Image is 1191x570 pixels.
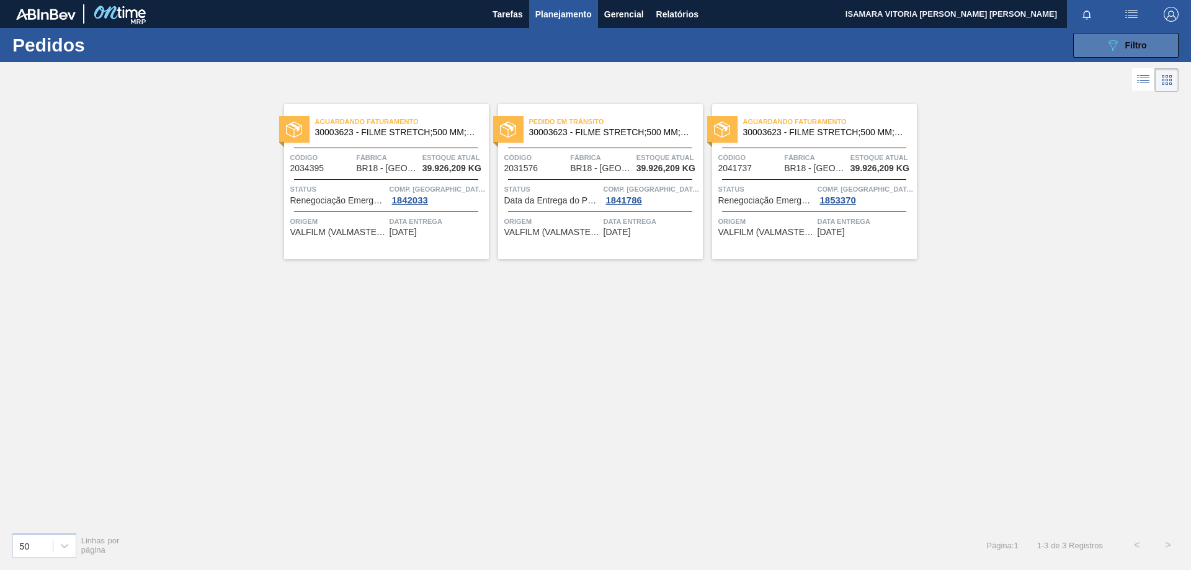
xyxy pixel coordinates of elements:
[636,164,695,173] span: 39.926,209 KG
[1122,530,1153,561] button: <
[290,196,386,205] span: Renegociação Emergencial de Pedido Aceita
[743,128,907,137] span: 30003623 - FILME STRETCH;500 MM;23 MICRA;;HISTRETCH
[504,164,538,173] span: 2031576
[356,151,419,164] span: Fábrica
[718,215,814,228] span: Origem
[570,164,632,173] span: BR18 - Pernambuco
[390,228,417,237] span: 20/10/2025
[1124,7,1139,22] img: userActions
[604,195,645,205] div: 1841786
[504,183,600,195] span: Status
[986,541,1018,550] span: Página : 1
[718,183,814,195] span: Status
[500,122,516,138] img: status
[604,228,631,237] span: 15/11/2025
[1073,33,1179,58] button: Filtro
[19,540,30,551] div: 50
[535,7,592,22] span: Planejamento
[390,215,486,228] span: Data Entrega
[529,115,703,128] span: Pedido em Trânsito
[850,151,914,164] span: Estoque atual
[529,128,693,137] span: 30003623 - FILME STRETCH;500 MM;23 MICRA;;HISTRETCH
[290,164,324,173] span: 2034395
[636,151,700,164] span: Estoque atual
[818,215,914,228] span: Data Entrega
[1067,6,1107,23] button: Notificações
[1164,7,1179,22] img: Logout
[290,151,354,164] span: Código
[489,104,703,259] a: statusPedido em Trânsito30003623 - FILME STRETCH;500 MM;23 MICRA;;HISTRETCHCódigo2031576FábricaBR...
[390,195,430,205] div: 1842033
[604,215,700,228] span: Data Entrega
[604,7,644,22] span: Gerencial
[656,7,698,22] span: Relatórios
[504,228,600,237] span: VALFILM (VALMASTER) - MANAUS (AM)
[718,164,752,173] span: 2041737
[290,228,386,237] span: VALFILM (VALMASTER) - MANAUS (AM)
[356,164,418,173] span: BR18 - Pernambuco
[286,122,302,138] img: status
[570,151,633,164] span: Fábrica
[1155,68,1179,92] div: Visão em Cards
[275,104,489,259] a: statusAguardando Faturamento30003623 - FILME STRETCH;500 MM;23 MICRA;;HISTRETCHCódigo2034395Fábri...
[1153,530,1184,561] button: >
[504,215,600,228] span: Origem
[422,164,481,173] span: 39.926,209 KG
[504,196,600,205] span: Data da Entrega do Pedido Atrasada
[604,183,700,195] span: Comp. Carga
[16,9,76,20] img: TNhmsLtSVTkK8tSr43FrP2fwEKptu5GPRR3wAAAABJRU5ErkJggg==
[390,183,486,205] a: Comp. [GEOGRAPHIC_DATA]1842033
[315,128,479,137] span: 30003623 - FILME STRETCH;500 MM;23 MICRA;;HISTRETCH
[604,183,700,205] a: Comp. [GEOGRAPHIC_DATA]1841786
[818,195,859,205] div: 1853370
[290,183,386,195] span: Status
[718,228,814,237] span: VALFILM (VALMASTER) - MANAUS (AM)
[1125,40,1147,50] span: Filtro
[703,104,917,259] a: statusAguardando Faturamento30003623 - FILME STRETCH;500 MM;23 MICRA;;HISTRETCHCódigo2041737Fábri...
[818,228,845,237] span: 01/12/2025
[818,183,914,195] span: Comp. Carga
[784,164,846,173] span: BR18 - Pernambuco
[1132,68,1155,92] div: Visão em Lista
[12,38,198,52] h1: Pedidos
[714,122,730,138] img: status
[818,183,914,205] a: Comp. [GEOGRAPHIC_DATA]1853370
[504,151,568,164] span: Código
[1037,541,1103,550] span: 1 - 3 de 3 Registros
[850,164,909,173] span: 39.926,209 KG
[784,151,847,164] span: Fábrica
[290,215,386,228] span: Origem
[422,151,486,164] span: Estoque atual
[718,196,814,205] span: Renegociação Emergencial de Pedido Aceita
[390,183,486,195] span: Comp. Carga
[493,7,523,22] span: Tarefas
[718,151,782,164] span: Código
[743,115,917,128] span: Aguardando Faturamento
[81,536,120,554] span: Linhas por página
[315,115,489,128] span: Aguardando Faturamento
